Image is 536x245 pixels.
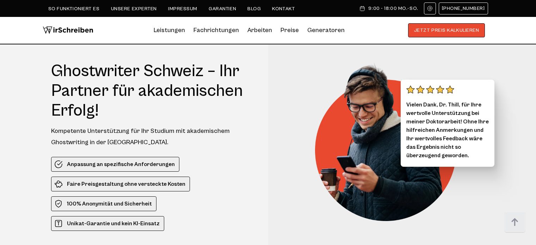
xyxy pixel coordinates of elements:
img: stars [406,85,454,94]
a: Leistungen [154,25,185,36]
img: Unikat-Garantie und kein KI-Einsatz [54,219,63,228]
li: Anpassung an spezifische Anforderungen [51,157,179,172]
img: Email [427,6,433,11]
h1: Ghostwriter Schweiz – Ihr Partner für akademischen Erfolg! [51,61,255,121]
span: 9:00 - 18:00 Mo.-So. [368,6,418,11]
a: Fachrichtungen [193,25,239,36]
a: Preise [281,26,299,34]
a: So funktioniert es [48,6,100,12]
a: Impressum [168,6,197,12]
li: 100% Anonymität und Sicherheit [51,196,156,211]
a: Kontakt [272,6,295,12]
a: [PHONE_NUMBER] [439,2,488,14]
a: Garantien [209,6,236,12]
img: Schedule [359,6,365,11]
img: Anpassung an spezifische Anforderungen [54,160,63,169]
img: 100% Anonymität und Sicherheit [54,200,63,208]
span: [PHONE_NUMBER] [442,6,485,11]
a: Unsere Experten [111,6,157,12]
img: logo wirschreiben [43,23,93,37]
a: Generatoren [307,25,345,36]
a: Blog [247,6,261,12]
li: Unikat-Garantie und kein KI-Einsatz [51,216,164,231]
img: Ghostwriter Schweiz – Ihr Partner für akademischen Erfolg! [315,61,467,221]
button: JETZT PREIS KALKULIEREN [408,23,485,37]
img: Faire Preisgestaltung ohne versteckte Kosten [54,180,63,188]
div: Vielen Dank, Dr. Thill, für Ihre wertvolle Unterstützung bei meiner Doktorarbeit! Ohne Ihre hilfr... [401,80,494,167]
div: Kompetente Unterstützung für Ihr Studium mit akademischem Ghostwriting in der [GEOGRAPHIC_DATA]. [51,125,255,148]
a: Arbeiten [247,25,272,36]
img: button top [504,212,525,233]
li: Faire Preisgestaltung ohne versteckte Kosten [51,177,190,191]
